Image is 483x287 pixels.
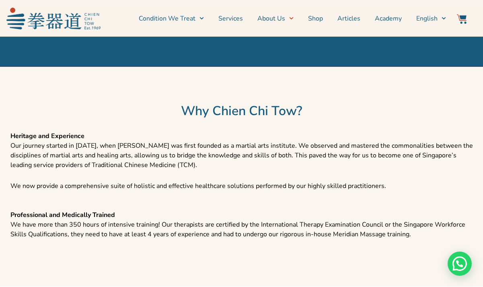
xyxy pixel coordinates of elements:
[375,8,402,29] a: Academy
[4,103,479,119] h2: Why Chien Chi Tow?
[105,8,446,29] nav: Menu
[448,252,472,276] div: Need help? WhatsApp contact
[416,14,438,23] span: English
[10,132,84,140] strong: Heritage and Experience
[10,211,115,219] strong: Professional and Medically Trained
[218,8,243,29] a: Services
[10,181,473,191] p: We now provide a comprehensive suite of holistic and effective healthcare solutions performed by ...
[457,14,467,24] img: Website Icon-03
[308,8,323,29] a: Shop
[337,8,360,29] a: Articles
[10,131,473,170] p: Our journey started in [DATE], when [PERSON_NAME] was first founded as a martial arts institute. ...
[257,8,294,29] a: About Us
[139,8,204,29] a: Condition We Treat
[10,210,473,239] p: We have more than 350 hours of intensive training! Our therapists are certified by the Internatio...
[416,8,446,29] a: Switch to English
